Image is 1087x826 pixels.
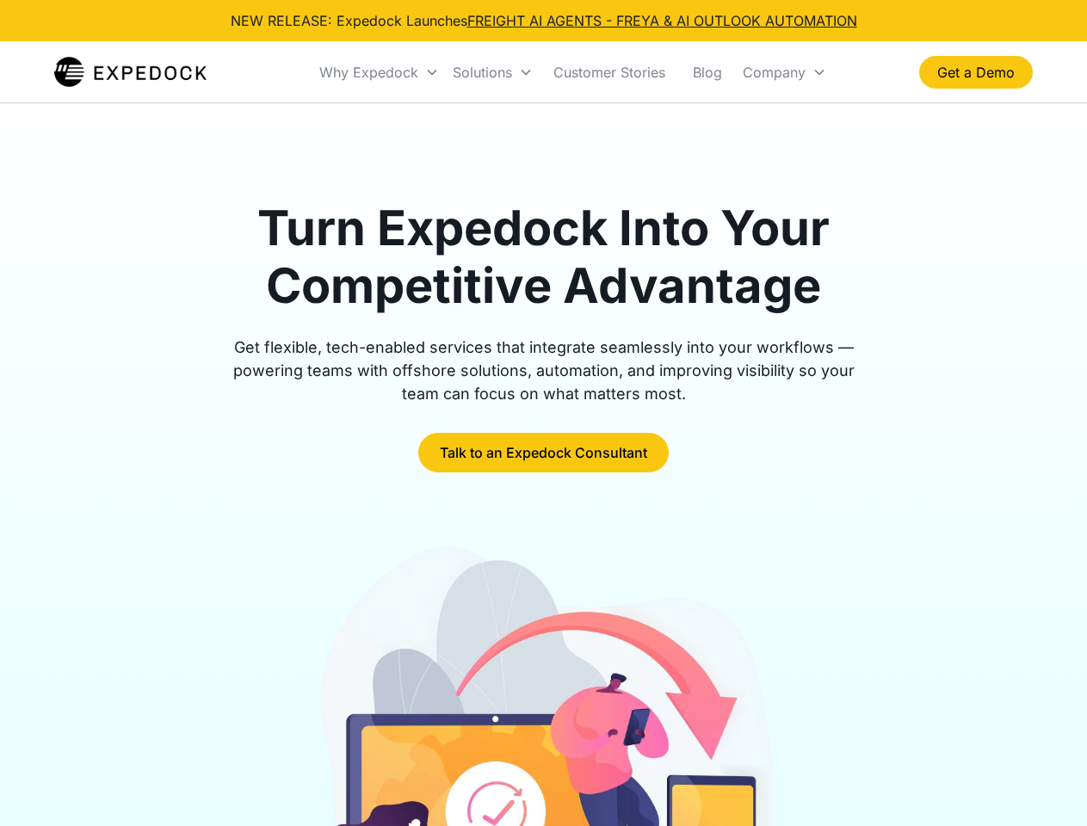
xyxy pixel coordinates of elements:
[319,64,418,81] div: Why Expedock
[467,12,857,29] a: FREIGHT AI AGENTS - FREYA & AI OUTLOOK AUTOMATION
[418,433,669,472] a: Talk to an Expedock Consultant
[213,200,874,315] h1: Turn Expedock Into Your Competitive Advantage
[679,43,736,102] a: Blog
[213,336,874,405] div: Get flexible, tech-enabled services that integrate seamlessly into your workflows — powering team...
[446,43,540,102] div: Solutions
[743,64,806,81] div: Company
[919,56,1033,89] a: Get a Demo
[736,43,833,102] div: Company
[453,64,512,81] div: Solutions
[1001,743,1087,826] iframe: Chat Widget
[312,43,446,102] div: Why Expedock
[231,10,857,31] div: NEW RELEASE: Expedock Launches
[54,55,207,89] img: Expedock Logo
[540,43,679,102] a: Customer Stories
[54,55,207,89] a: home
